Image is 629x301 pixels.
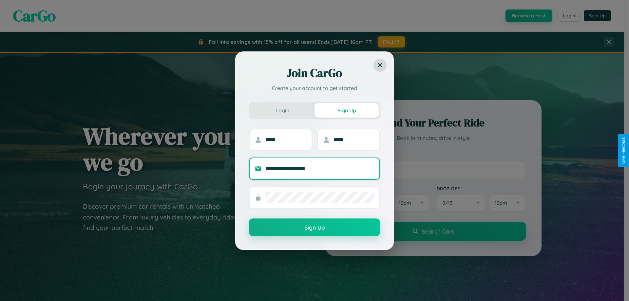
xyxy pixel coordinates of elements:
p: Create your account to get started [249,84,380,92]
div: Give Feedback [621,137,626,164]
button: Login [250,103,314,118]
h2: Join CarGo [249,65,380,81]
button: Sign Up [249,218,380,236]
button: Sign Up [314,103,379,118]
